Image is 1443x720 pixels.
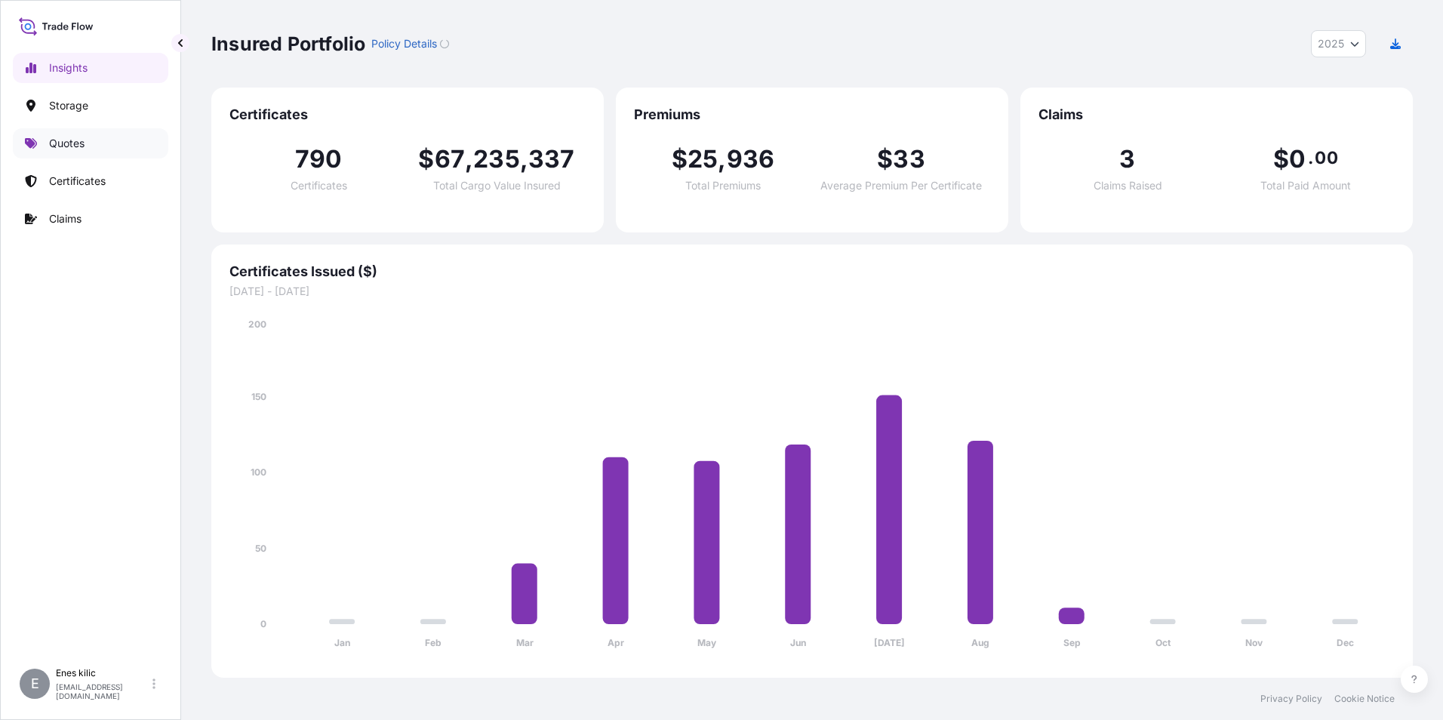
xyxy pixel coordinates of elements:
tspan: 100 [251,466,266,478]
span: 235 [473,147,520,171]
span: Certificates Issued ($) [229,263,1395,281]
tspan: [DATE] [874,637,905,648]
a: Quotes [13,128,168,158]
span: Average Premium Per Certificate [820,180,982,191]
span: Claims Raised [1094,180,1162,191]
span: 00 [1315,152,1337,164]
tspan: 0 [260,618,266,629]
span: Premiums [634,106,990,124]
span: Claims [1038,106,1395,124]
tspan: Oct [1155,637,1171,648]
tspan: Aug [971,637,989,648]
tspan: Sep [1063,637,1081,648]
tspan: 200 [248,318,266,330]
span: 33 [893,147,925,171]
span: Certificates [291,180,347,191]
p: Claims [49,211,82,226]
tspan: 50 [255,543,266,554]
span: 0 [1289,147,1306,171]
span: . [1308,152,1313,164]
span: , [520,147,528,171]
span: $ [877,147,893,171]
p: [EMAIL_ADDRESS][DOMAIN_NAME] [56,682,149,700]
div: Loading [440,39,449,48]
a: Claims [13,204,168,234]
span: E [31,676,39,691]
tspan: Dec [1337,637,1354,648]
span: 337 [528,147,575,171]
span: 790 [295,147,343,171]
tspan: Jan [334,637,350,648]
span: 3 [1119,147,1135,171]
span: $ [1273,147,1289,171]
a: Storage [13,91,168,121]
button: Year Selector [1311,30,1366,57]
span: $ [672,147,688,171]
span: [DATE] - [DATE] [229,284,1395,299]
a: Insights [13,53,168,83]
button: Loading [440,32,449,56]
span: 25 [688,147,718,171]
p: Enes kilic [56,667,149,679]
span: 936 [727,147,775,171]
span: 2025 [1318,36,1344,51]
tspan: Feb [425,637,442,648]
span: Total Premiums [685,180,761,191]
span: , [718,147,726,171]
tspan: Mar [516,637,534,648]
span: Total Cargo Value Insured [433,180,561,191]
span: , [465,147,473,171]
tspan: Jun [790,637,806,648]
a: Cookie Notice [1334,693,1395,705]
tspan: 150 [251,391,266,402]
p: Quotes [49,136,85,151]
p: Insured Portfolio [211,32,365,56]
span: Certificates [229,106,586,124]
p: Insights [49,60,88,75]
span: $ [418,147,434,171]
span: 67 [435,147,465,171]
p: Policy Details [371,36,437,51]
p: Certificates [49,174,106,189]
a: Certificates [13,166,168,196]
tspan: Apr [608,637,624,648]
tspan: May [697,637,717,648]
p: Storage [49,98,88,113]
span: Total Paid Amount [1260,180,1351,191]
a: Privacy Policy [1260,693,1322,705]
tspan: Nov [1245,637,1263,648]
